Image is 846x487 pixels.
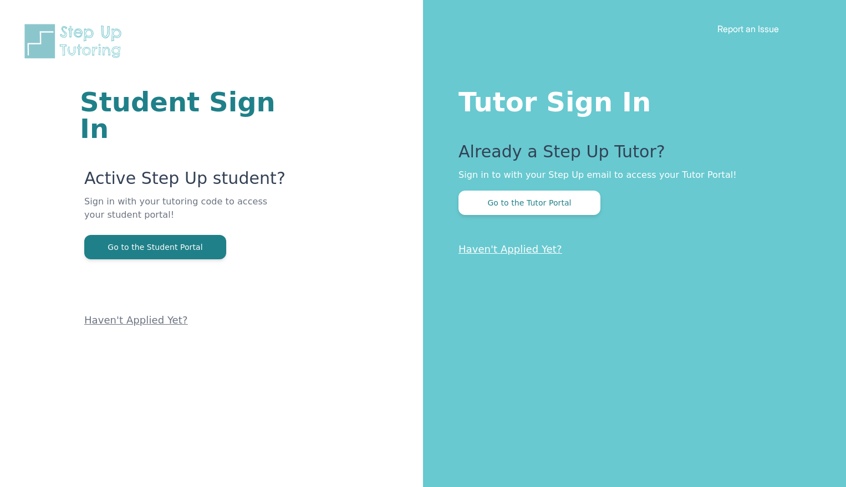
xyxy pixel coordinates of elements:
[458,142,802,168] p: Already a Step Up Tutor?
[84,235,226,259] button: Go to the Student Portal
[84,195,290,235] p: Sign in with your tutoring code to access your student portal!
[80,89,290,142] h1: Student Sign In
[458,197,600,208] a: Go to the Tutor Portal
[458,168,802,182] p: Sign in to with your Step Up email to access your Tutor Portal!
[22,22,129,60] img: Step Up Tutoring horizontal logo
[458,84,802,115] h1: Tutor Sign In
[458,243,562,255] a: Haven't Applied Yet?
[84,242,226,252] a: Go to the Student Portal
[717,23,779,34] a: Report an Issue
[84,168,290,195] p: Active Step Up student?
[458,191,600,215] button: Go to the Tutor Portal
[84,314,188,326] a: Haven't Applied Yet?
